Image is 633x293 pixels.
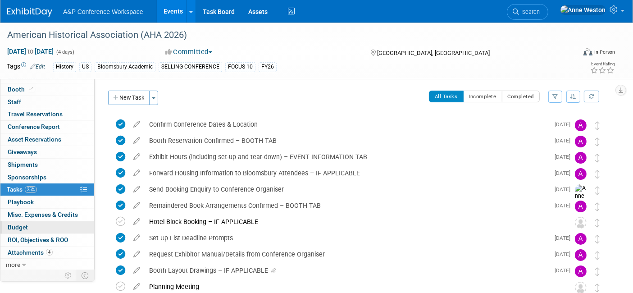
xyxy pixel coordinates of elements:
img: Amanda Oney [575,233,587,245]
span: Asset Reservations [8,136,61,143]
span: Giveaways [8,148,37,156]
img: Anne Weston [575,184,588,216]
div: Booth Layout Drawings – IF APPLICABLE [145,263,549,278]
div: Bloomsbury Academic [95,62,155,72]
span: [DATE] [555,170,575,176]
span: 25% [25,186,37,193]
span: ROI, Objectives & ROO [8,236,68,243]
button: New Task [108,91,150,105]
a: edit [129,266,145,275]
span: [GEOGRAPHIC_DATA], [GEOGRAPHIC_DATA] [377,50,490,56]
button: All Tasks [429,91,464,102]
a: Staff [0,96,94,108]
span: [DATE] [555,202,575,209]
div: Hotel Block Booking – IF APPLICABLE [145,214,557,229]
div: Booth Reservation Confirmed – BOOTH TAB [145,133,549,148]
div: Event Rating [590,62,615,66]
div: History [53,62,76,72]
span: Attachments [8,249,53,256]
span: Misc. Expenses & Credits [8,211,78,218]
a: Asset Reservations [0,133,94,146]
i: Booth reservation complete [29,87,33,92]
span: Shipments [8,161,38,168]
img: Amanda Oney [575,249,587,261]
span: more [6,261,20,268]
span: [DATE] [555,235,575,241]
div: Send Booking Enquiry to Conference Organiser [145,182,549,197]
td: Toggle Event Tabs [76,270,95,281]
div: SELLING CONFERENCE [159,62,222,72]
span: [DATE] [555,137,575,144]
div: FY26 [259,62,277,72]
button: Incomplete [463,91,502,102]
a: Misc. Expenses & Credits [0,209,94,221]
div: Forward Housing Information to Bloomsbury Attendees – IF APPLICABLE [145,165,549,181]
span: [DATE] [555,251,575,257]
a: Search [507,4,548,20]
a: edit [129,283,145,291]
td: Personalize Event Tab Strip [60,270,76,281]
img: Amanda Oney [575,266,587,277]
a: Budget [0,221,94,233]
img: Anne Weston [560,5,606,15]
i: Move task [595,137,600,146]
i: Move task [595,121,600,130]
a: edit [129,169,145,177]
span: 4 [46,249,53,256]
a: Refresh [584,91,599,102]
img: Amanda Oney [575,152,587,164]
a: Playbook [0,196,94,208]
i: Move task [595,235,600,243]
img: Amanda Oney [575,136,587,147]
a: Shipments [0,159,94,171]
i: Move task [595,154,600,162]
i: Move task [595,267,600,276]
i: Move task [595,284,600,292]
a: edit [129,185,145,193]
img: Amanda Oney [575,168,587,180]
a: edit [129,218,145,226]
a: Attachments4 [0,247,94,259]
span: [DATE] [555,267,575,274]
span: to [26,48,35,55]
span: Tasks [7,186,37,193]
span: Staff [8,98,21,105]
span: Conference Report [8,123,60,130]
img: ExhibitDay [7,8,52,17]
span: [DATE] [DATE] [7,47,54,55]
div: Exhibit Hours (including set-up and tear-down) – EVENT INFORMATION TAB [145,149,549,165]
img: Format-Inperson.png [583,48,592,55]
a: Sponsorships [0,171,94,183]
div: Confirm Conference Dates & Location [145,117,549,132]
i: Move task [595,251,600,260]
a: Tasks25% [0,183,94,196]
a: Travel Reservations [0,108,94,120]
div: Remaindered Book Arrangements Confirmed – BOOTH TAB [145,198,549,213]
div: Event Format [525,47,615,60]
span: Travel Reservations [8,110,63,118]
a: edit [129,137,145,145]
div: American Historical Association (AHA 2026) [4,27,563,43]
span: [DATE] [555,186,575,192]
a: ROI, Objectives & ROO [0,234,94,246]
td: Tags [7,62,45,72]
i: Move task [595,219,600,227]
a: edit [129,201,145,210]
div: FOCUS 10 [225,62,255,72]
a: edit [129,250,145,258]
a: Giveaways [0,146,94,158]
i: Move task [595,186,600,195]
img: Unassigned [575,217,587,229]
a: Conference Report [0,121,94,133]
span: (4 days) [55,49,74,55]
a: Edit [30,64,45,70]
a: edit [129,234,145,242]
div: Set Up List Deadline Prompts [145,230,549,246]
a: edit [129,120,145,128]
span: Playbook [8,198,34,206]
img: Amanda Oney [575,119,587,131]
span: Search [519,9,540,15]
span: Booth [8,86,35,93]
span: [DATE] [555,121,575,128]
span: Sponsorships [8,174,46,181]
